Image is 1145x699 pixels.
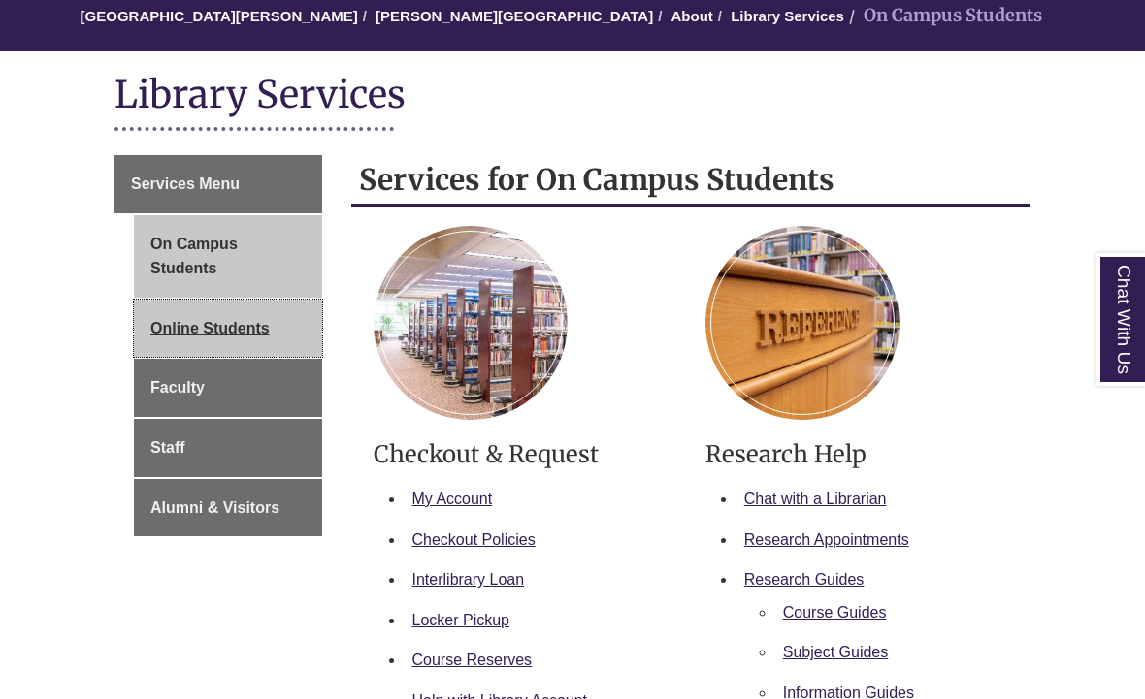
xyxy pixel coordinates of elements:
a: Chat with a Librarian [744,491,887,507]
a: Staff [134,419,322,477]
a: Services Menu [114,155,322,213]
a: My Account [412,491,493,507]
a: Interlibrary Loan [412,571,525,588]
a: Library Services [731,8,844,24]
div: Guide Page Menu [114,155,322,536]
a: Alumni & Visitors [134,479,322,537]
li: On Campus Students [844,2,1042,30]
a: [PERSON_NAME][GEOGRAPHIC_DATA] [376,8,653,24]
h3: Research Help [705,439,1008,469]
h2: Services for On Campus Students [351,155,1031,207]
a: Locker Pickup [412,612,510,628]
a: Course Reserves [412,651,533,668]
a: Online Students [134,300,322,358]
a: Checkout Policies [412,531,536,548]
a: On Campus Students [134,215,322,298]
a: Research Appointments [744,531,909,548]
span: Services Menu [131,175,240,192]
a: Research Guides [744,571,865,588]
a: About [671,8,713,24]
a: Course Guides [783,604,887,620]
a: [GEOGRAPHIC_DATA][PERSON_NAME] [81,8,358,24]
h1: Library Services [114,71,1030,122]
a: Faculty [134,359,322,417]
a: Subject Guides [783,644,889,660]
h3: Checkout & Request [374,439,676,469]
